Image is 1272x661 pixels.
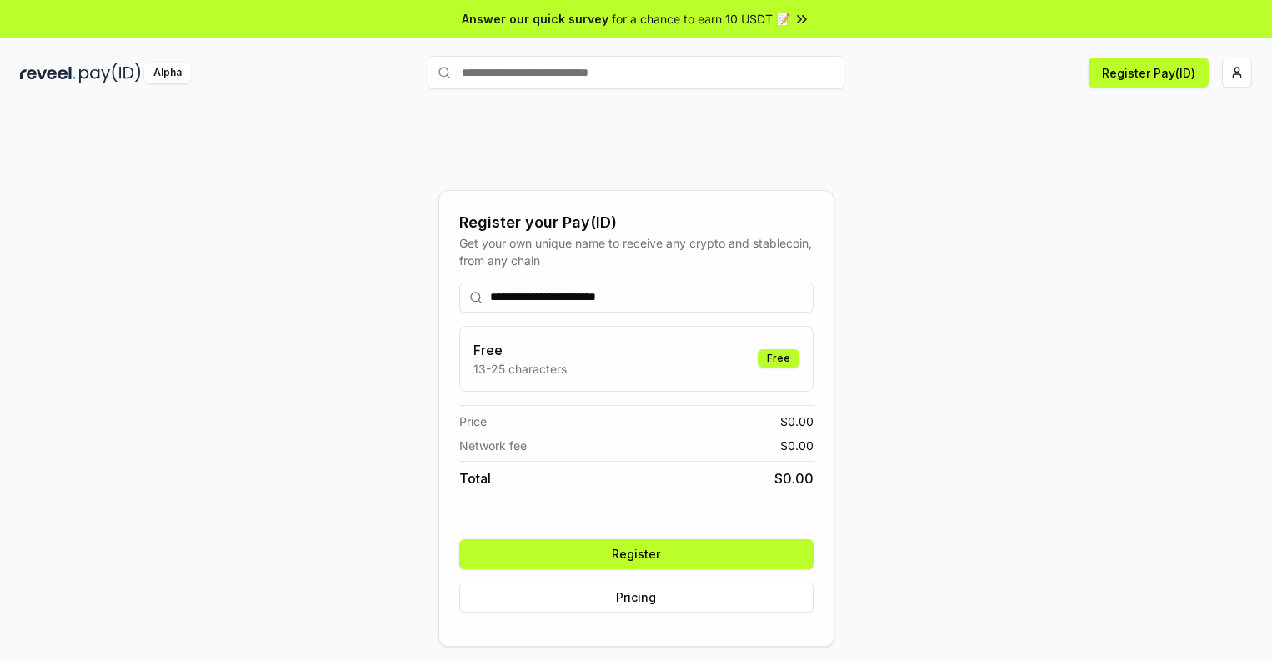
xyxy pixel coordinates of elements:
[780,413,814,430] span: $ 0.00
[144,63,191,83] div: Alpha
[612,10,790,28] span: for a chance to earn 10 USDT 📝
[20,63,76,83] img: reveel_dark
[459,437,527,454] span: Network fee
[473,340,567,360] h3: Free
[473,360,567,378] p: 13-25 characters
[459,413,487,430] span: Price
[774,468,814,488] span: $ 0.00
[462,10,608,28] span: Answer our quick survey
[1089,58,1209,88] button: Register Pay(ID)
[459,234,814,269] div: Get your own unique name to receive any crypto and stablecoin, from any chain
[459,539,814,569] button: Register
[758,349,799,368] div: Free
[459,211,814,234] div: Register your Pay(ID)
[459,583,814,613] button: Pricing
[459,468,491,488] span: Total
[79,63,141,83] img: pay_id
[780,437,814,454] span: $ 0.00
